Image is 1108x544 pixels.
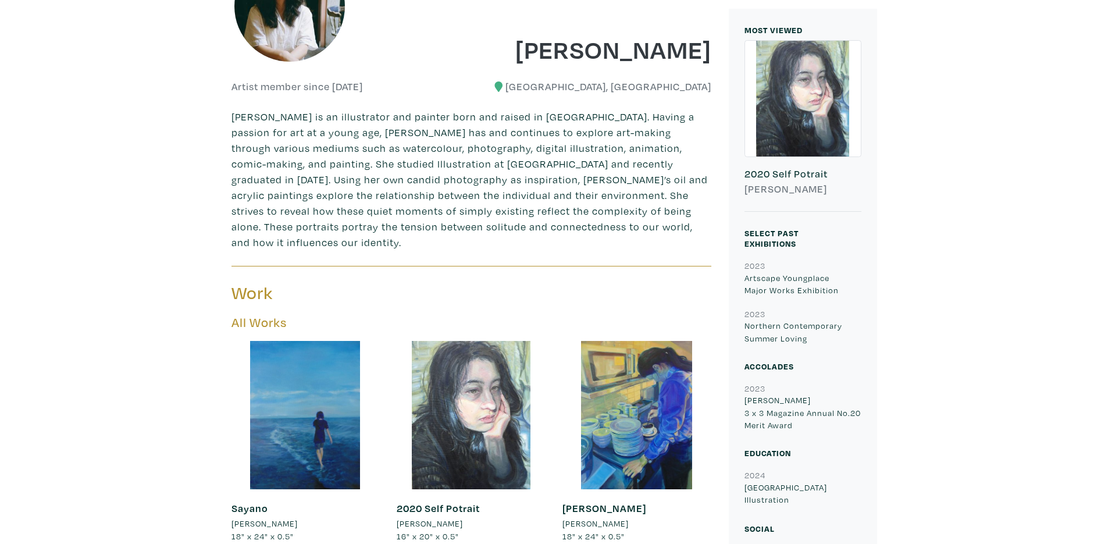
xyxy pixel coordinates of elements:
[231,502,268,515] a: Sayano
[744,481,861,506] p: [GEOGRAPHIC_DATA] Illustration
[744,394,861,432] p: [PERSON_NAME] 3 x 3 Magazine Annual No.20 Merit Award
[231,109,711,250] p: [PERSON_NAME] is an illustrator and painter born and raised in [GEOGRAPHIC_DATA]. Having a passio...
[744,523,775,534] small: Social
[231,517,380,530] a: [PERSON_NAME]
[744,227,799,249] small: Select Past Exhibitions
[562,517,711,530] a: [PERSON_NAME]
[397,517,545,530] a: [PERSON_NAME]
[744,319,861,344] p: Northern Contemporary Summer Loving
[231,282,463,304] h3: Work
[744,447,791,458] small: Education
[231,517,298,530] li: [PERSON_NAME]
[397,502,480,515] a: 2020 Self Potrait
[562,502,646,515] a: [PERSON_NAME]
[744,308,765,319] small: 2023
[480,33,711,65] h1: [PERSON_NAME]
[744,40,861,212] a: 2020 Self Potrait [PERSON_NAME]
[231,80,363,93] h6: Artist member since [DATE]
[744,183,861,195] h6: [PERSON_NAME]
[480,80,711,93] h6: [GEOGRAPHIC_DATA], [GEOGRAPHIC_DATA]
[744,272,861,297] p: Artscape Youngplace Major Works Exhibition
[562,517,629,530] li: [PERSON_NAME]
[231,531,294,542] span: 18" x 24" x 0.5"
[744,470,765,481] small: 2024
[744,383,765,394] small: 2023
[397,517,463,530] li: [PERSON_NAME]
[397,531,459,542] span: 16" x 20" x 0.5"
[744,361,794,372] small: Accolades
[744,168,861,180] h6: 2020 Self Potrait
[231,315,711,330] h5: All Works
[744,260,765,271] small: 2023
[562,531,625,542] span: 18" x 24" x 0.5"
[744,24,803,35] small: MOST VIEWED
